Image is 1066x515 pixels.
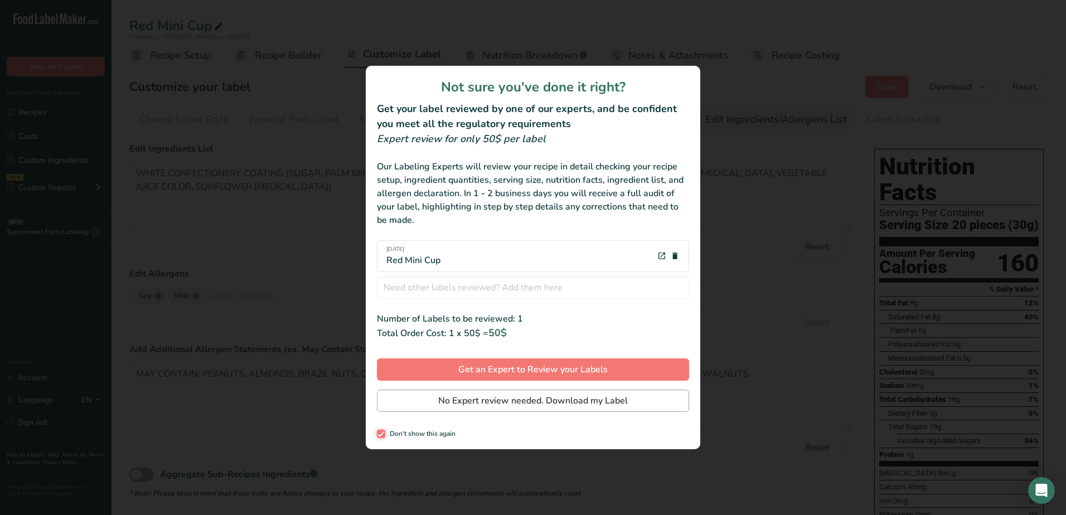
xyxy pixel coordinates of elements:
input: Need other labels reviewed? Add them here [377,276,689,299]
button: No Expert review needed. Download my Label [377,390,689,412]
span: No Expert review needed. Download my Label [438,394,628,407]
button: Get an Expert to Review your Labels [377,358,689,381]
span: [DATE] [386,245,440,254]
div: Red Mini Cup [386,245,440,267]
div: Number of Labels to be reviewed: 1 [377,312,689,325]
span: 50$ [488,326,507,339]
div: Open Intercom Messenger [1028,477,1055,504]
div: Our Labeling Experts will review your recipe in detail checking your recipe setup, ingredient qua... [377,160,689,227]
span: Get an Expert to Review your Labels [458,363,608,376]
span: Don't show this again [385,430,456,438]
h2: Get your label reviewed by one of our experts, and be confident you meet all the regulatory requi... [377,101,689,132]
div: Total Order Cost: 1 x 50$ = [377,325,689,341]
h1: Not sure you've done it right? [377,77,689,97]
div: Expert review for only 50$ per label [377,132,689,147]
